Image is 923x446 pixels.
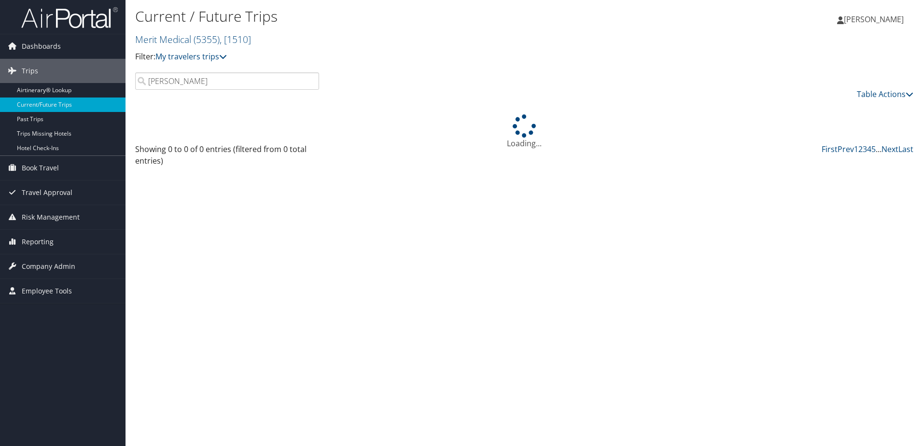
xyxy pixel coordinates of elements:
p: Filter: [135,51,654,63]
span: Travel Approval [22,181,72,205]
input: Search Traveler or Arrival City [135,72,319,90]
a: [PERSON_NAME] [837,5,913,34]
span: … [876,144,881,154]
a: 4 [867,144,871,154]
img: airportal-logo.png [21,6,118,29]
a: Table Actions [857,89,913,99]
span: Employee Tools [22,279,72,303]
a: Last [898,144,913,154]
a: First [822,144,838,154]
a: 3 [863,144,867,154]
a: Prev [838,144,854,154]
span: Trips [22,59,38,83]
a: 1 [854,144,858,154]
a: Next [881,144,898,154]
span: ( 5355 ) [194,33,220,46]
span: [PERSON_NAME] [844,14,904,25]
span: Company Admin [22,254,75,279]
span: Book Travel [22,156,59,180]
span: Risk Management [22,205,80,229]
div: Loading... [135,114,913,149]
div: Showing 0 to 0 of 0 entries (filtered from 0 total entries) [135,143,319,171]
a: 2 [858,144,863,154]
h1: Current / Future Trips [135,6,654,27]
span: , [ 1510 ] [220,33,251,46]
a: My travelers trips [155,51,227,62]
a: 5 [871,144,876,154]
span: Reporting [22,230,54,254]
a: Merit Medical [135,33,251,46]
span: Dashboards [22,34,61,58]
